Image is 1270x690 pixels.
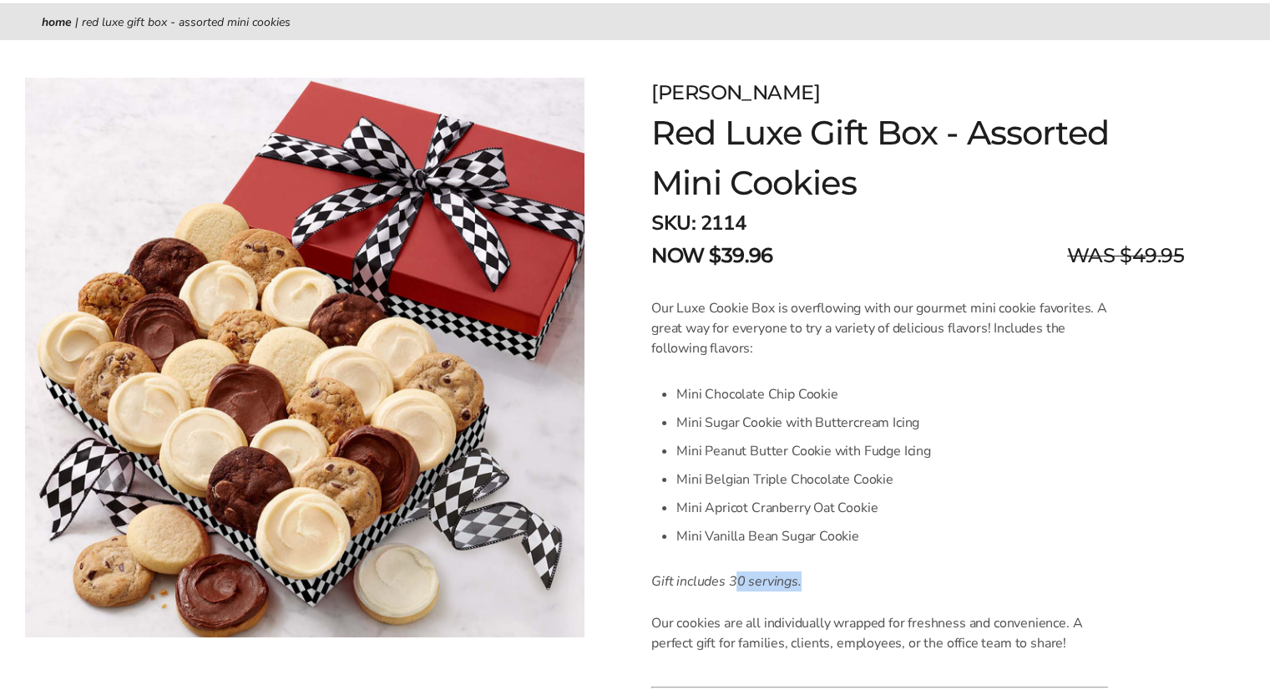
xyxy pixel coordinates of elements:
[651,298,1108,358] p: Our Luxe Cookie Box is overflowing with our gourmet mini cookie favorites. A great way for everyo...
[651,210,696,236] strong: SKU:
[82,14,291,30] span: Red Luxe Gift Box - Assorted Mini Cookies
[1067,241,1184,271] span: WAS $49.95
[651,613,1108,653] p: Our cookies are all individually wrapped for freshness and convenience. A perfect gift for famili...
[651,108,1184,208] h1: Red Luxe Gift Box - Assorted Mini Cookies
[75,14,78,30] span: |
[651,241,772,271] span: NOW $39.96
[25,78,584,637] img: Red Luxe Gift Box - Assorted Mini Cookies
[13,627,173,677] iframe: Sign Up via Text for Offers
[651,572,801,591] em: Gift includes 30 servings.
[676,380,1108,408] li: Mini Chocolate Chip Cookie
[42,13,1228,32] nav: breadcrumbs
[676,465,1108,494] li: Mini Belgian Triple Chocolate Cookie
[42,14,72,30] a: Home
[676,494,1108,522] li: Mini Apricot Cranberry Oat Cookie
[676,522,1108,550] li: Mini Vanilla Bean Sugar Cookie
[701,210,746,236] span: 2114
[651,78,1184,108] div: [PERSON_NAME]
[676,437,1108,465] li: Mini Peanut Butter Cookie with Fudge Icing
[676,408,1108,437] li: Mini Sugar Cookie with Buttercream Icing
